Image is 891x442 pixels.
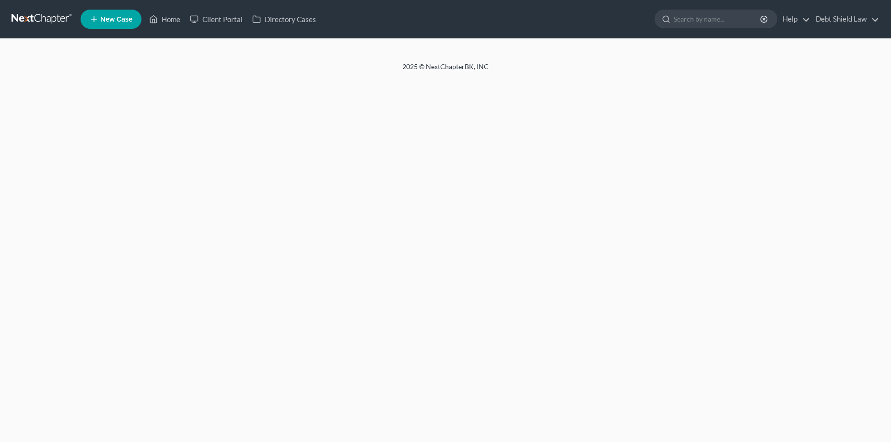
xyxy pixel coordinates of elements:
div: 2025 © NextChapterBK, INC [172,62,719,79]
a: Help [778,11,810,28]
input: Search by name... [674,10,762,28]
span: New Case [100,16,132,23]
a: Directory Cases [247,11,321,28]
a: Debt Shield Law [811,11,879,28]
a: Client Portal [185,11,247,28]
a: Home [144,11,185,28]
